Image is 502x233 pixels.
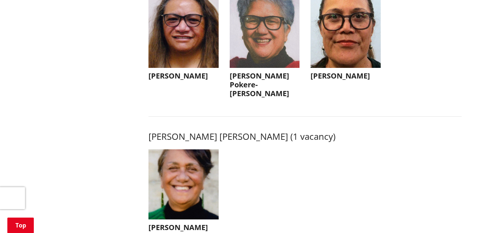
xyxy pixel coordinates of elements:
[230,72,300,98] h3: [PERSON_NAME] Pokere-[PERSON_NAME]
[148,223,219,232] h3: [PERSON_NAME]
[148,149,219,219] img: WO-W-RU__TURNER_T__FSbcs
[148,72,219,80] h3: [PERSON_NAME]
[7,218,34,233] a: Top
[468,202,495,229] iframe: Messenger Launcher
[311,72,381,80] h3: [PERSON_NAME]
[148,131,462,142] h3: [PERSON_NAME] [PERSON_NAME] (1 vacancy)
